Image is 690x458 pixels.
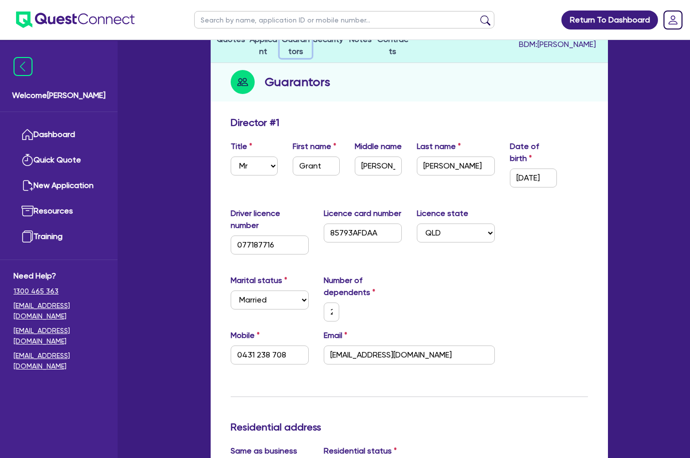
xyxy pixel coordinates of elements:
[282,34,310,56] span: Guarantors
[22,205,34,217] img: resources
[14,147,104,173] a: Quick Quote
[561,10,658,29] a: Return To Dashboard
[14,325,104,346] a: [EMAIL_ADDRESS][DOMAIN_NAME]
[231,421,588,433] h3: Residential address
[22,230,34,242] img: training
[265,73,330,91] h2: Guarantors
[14,173,104,198] a: New Application
[231,329,260,341] label: Mobile
[324,207,401,219] label: Licence card number
[510,140,557,164] label: Date of birth
[14,57,33,76] img: icon-menu-close
[14,287,59,295] tcxspan: Call 1300 465 363 via 3CX
[231,274,287,286] label: Marital status
[324,274,402,298] label: Number of dependents
[194,11,494,28] input: Search by name, application ID or mobile number...
[231,140,252,152] label: Title
[14,122,104,147] a: Dashboard
[411,38,595,50] span: BDM: [PERSON_NAME]
[510,168,557,187] input: DD / MM / YYYY
[417,207,468,219] label: Licence state
[660,7,686,33] a: Dropdown toggle
[417,140,461,152] label: Last name
[377,34,408,56] span: Contracts
[231,70,255,94] img: step-icon
[217,34,245,44] span: Quotes
[231,116,279,128] h3: Director # 1
[22,154,34,166] img: quick-quote
[14,224,104,249] a: Training
[12,89,106,101] span: Welcome [PERSON_NAME]
[250,34,277,56] span: Applicant
[231,207,309,231] label: Driver licence number
[355,140,402,152] label: Middle name
[14,198,104,224] a: Resources
[324,329,347,341] label: Email
[14,350,104,371] a: [EMAIL_ADDRESS][DOMAIN_NAME]
[293,140,336,152] label: First name
[22,179,34,191] img: new-application
[324,445,397,457] label: Residential status
[349,34,372,44] span: Notes
[16,11,135,28] img: quest-connect-logo-blue
[14,300,104,321] a: [EMAIL_ADDRESS][DOMAIN_NAME]
[14,270,104,282] span: Need Help?
[313,34,343,44] span: Security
